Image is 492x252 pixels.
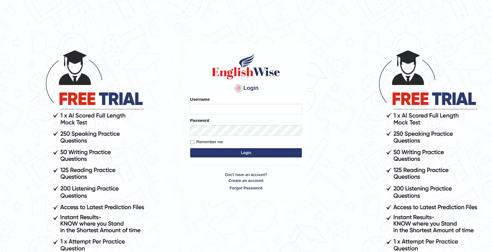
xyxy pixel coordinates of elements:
[190,139,223,145] label: Remember me
[190,172,302,191] p: Don't have an account?
[190,185,302,191] a: Forgot Password
[190,83,302,93] h4: Login
[190,117,209,123] label: Password
[190,140,194,144] input: Remember me
[190,178,302,183] a: Create an account
[190,96,210,102] label: Username
[211,52,281,80] img: Logo of English Wise sign in for intelligent practice with AI
[190,148,302,157] button: Login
